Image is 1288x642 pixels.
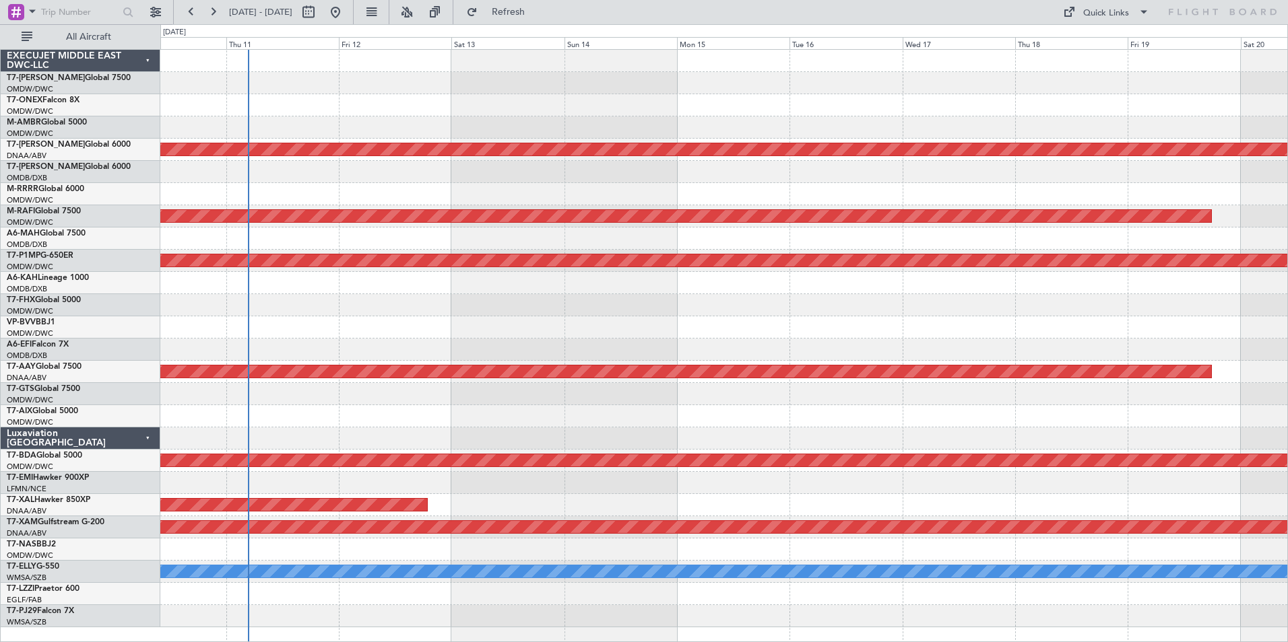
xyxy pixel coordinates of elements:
a: OMDW/DWC [7,550,53,561]
a: T7-AIXGlobal 5000 [7,407,78,415]
button: Refresh [460,1,541,23]
a: OMDW/DWC [7,306,53,316]
a: OMDW/DWC [7,129,53,139]
a: OMDB/DXB [7,351,47,361]
div: Thu 18 [1015,37,1128,49]
input: Trip Number [41,2,119,22]
div: Sat 13 [451,37,564,49]
div: Sun 14 [565,37,677,49]
span: T7-[PERSON_NAME] [7,141,85,149]
a: WMSA/SZB [7,617,46,627]
a: OMDW/DWC [7,195,53,205]
a: DNAA/ABV [7,151,46,161]
a: T7-[PERSON_NAME]Global 7500 [7,74,131,82]
a: T7-LZZIPraetor 600 [7,585,79,593]
span: T7-[PERSON_NAME] [7,163,85,171]
a: T7-EMIHawker 900XP [7,474,89,482]
span: M-RRRR [7,185,38,193]
span: T7-ELLY [7,563,36,571]
a: WMSA/SZB [7,573,46,583]
div: Fri 19 [1128,37,1240,49]
span: T7-GTS [7,385,34,393]
div: Wed 17 [903,37,1015,49]
div: Tue 16 [790,37,902,49]
button: Quick Links [1056,1,1156,23]
span: T7-XAM [7,518,38,526]
a: A6-KAHLineage 1000 [7,274,89,282]
span: T7-AIX [7,407,32,415]
a: OMDW/DWC [7,462,53,472]
span: A6-MAH [7,229,40,238]
a: T7-P1MPG-650ER [7,252,73,260]
a: T7-XALHawker 850XP [7,496,90,504]
a: M-RRRRGlobal 6000 [7,185,84,193]
span: Refresh [480,7,537,17]
a: A6-EFIFalcon 7X [7,341,69,349]
a: LFMN/NCE [7,484,46,494]
a: T7-AAYGlobal 7500 [7,363,82,371]
div: Mon 15 [677,37,790,49]
a: T7-BDAGlobal 5000 [7,452,82,460]
span: T7-FHX [7,296,35,304]
a: DNAA/ABV [7,373,46,383]
a: M-AMBRGlobal 5000 [7,118,87,127]
a: DNAA/ABV [7,506,46,516]
span: [DATE] - [DATE] [229,6,292,18]
span: T7-XAL [7,496,34,504]
span: M-AMBR [7,118,41,127]
a: OMDW/DWC [7,328,53,338]
a: T7-[PERSON_NAME]Global 6000 [7,141,131,149]
a: T7-[PERSON_NAME]Global 6000 [7,163,131,171]
button: All Aircraft [15,26,146,48]
a: T7-FHXGlobal 5000 [7,296,81,304]
span: T7-AAY [7,363,36,371]
a: VP-BVVBBJ1 [7,318,55,326]
a: OMDB/DXB [7,173,47,183]
a: T7-GTSGlobal 7500 [7,385,80,393]
span: T7-NAS [7,540,36,548]
a: OMDW/DWC [7,262,53,272]
span: All Aircraft [35,32,142,42]
a: OMDW/DWC [7,106,53,116]
div: Quick Links [1083,7,1129,20]
a: M-RAFIGlobal 7500 [7,207,81,215]
a: T7-NASBBJ2 [7,540,56,548]
span: T7-[PERSON_NAME] [7,74,85,82]
span: T7-PJ29 [7,607,37,615]
span: T7-EMI [7,474,33,482]
a: OMDW/DWC [7,417,53,427]
a: T7-PJ29Falcon 7X [7,607,74,615]
a: OMDW/DWC [7,217,53,227]
a: OMDW/DWC [7,84,53,94]
a: EGLF/FAB [7,595,42,605]
span: T7-P1MP [7,252,40,260]
span: M-RAFI [7,207,35,215]
a: T7-XAMGulfstream G-200 [7,518,104,526]
span: T7-ONEX [7,96,42,104]
a: A6-MAHGlobal 7500 [7,229,86,238]
a: T7-ONEXFalcon 8X [7,96,79,104]
a: DNAA/ABV [7,528,46,538]
span: A6-EFI [7,341,32,349]
span: A6-KAH [7,274,38,282]
a: OMDB/DXB [7,240,47,250]
span: T7-BDA [7,452,36,460]
a: T7-ELLYG-550 [7,563,59,571]
span: T7-LZZI [7,585,34,593]
a: OMDW/DWC [7,395,53,405]
div: Fri 12 [339,37,451,49]
a: OMDB/DXB [7,284,47,294]
span: VP-BVV [7,318,36,326]
div: Thu 11 [226,37,339,49]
